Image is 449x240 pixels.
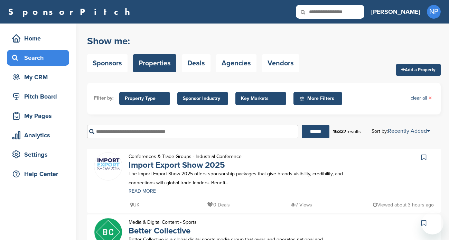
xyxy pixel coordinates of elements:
a: Settings [7,147,69,163]
div: Settings [10,148,69,161]
span: Property Type [125,95,165,102]
span: × [429,94,432,102]
a: SponsorPitch [8,7,134,16]
div: results [329,126,364,138]
span: More Filters [299,95,339,102]
p: 0 Deals [207,201,230,209]
a: Recently Added [388,128,430,135]
span: Key Markets [241,95,281,102]
a: READ MORE [129,189,349,194]
img: Import export show 2025 logo light blue pos [94,155,122,173]
div: My Pages [10,110,69,122]
span: NP [427,5,441,19]
a: clear all× [411,94,432,102]
a: Vendors [262,54,299,72]
a: My Pages [7,108,69,124]
div: Analytics [10,129,69,141]
a: [PERSON_NAME] [371,4,420,19]
a: Sponsors [87,54,128,72]
li: Filter by: [94,94,114,102]
h3: [PERSON_NAME] [371,7,420,17]
a: Home [7,30,69,46]
span: Sponsor Industry [183,95,223,102]
a: Pitch Board [7,89,69,104]
b: 16327 [333,129,346,135]
a: My CRM [7,69,69,85]
p: Media & Digital Content - Sports [129,218,197,227]
a: Analytics [7,127,69,143]
p: 7 Views [291,201,312,209]
iframe: Button to launch messaging window [421,212,443,234]
div: Search [10,52,69,64]
a: Better Collective [129,226,190,236]
div: My CRM [10,71,69,83]
div: Help Center [10,168,69,180]
a: Add a Property [396,64,441,76]
p: Conferences & Trade Groups - Industrial Conference [129,152,242,161]
a: Deals [182,54,211,72]
p: The Import Export Show 2025 offers sponsorship packages that give brands visibility, credibility,... [129,169,349,187]
p: UK [130,201,139,209]
a: Import Export Show 2025 [129,160,225,170]
a: Agencies [216,54,256,72]
a: Search [7,50,69,66]
a: Properties [133,54,176,72]
h2: Show me: [87,35,299,47]
div: Pitch Board [10,90,69,103]
div: Home [10,32,69,45]
a: Help Center [7,166,69,182]
p: Viewed about 3 hours ago [373,201,434,209]
div: Sort by: [372,128,430,134]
